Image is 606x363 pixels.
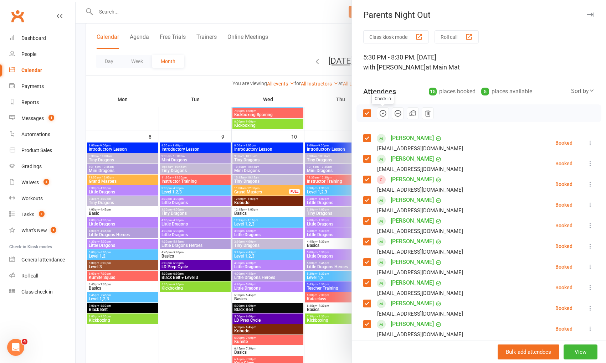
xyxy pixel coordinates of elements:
a: Calendar [9,62,75,78]
div: People [21,51,36,57]
a: [PERSON_NAME] [391,195,434,206]
div: [EMAIL_ADDRESS][DOMAIN_NAME] [377,165,463,174]
a: Reports [9,94,75,110]
span: 4 [43,179,49,185]
div: Payments [21,83,44,89]
div: Booked [555,223,572,228]
a: [PERSON_NAME] [391,277,434,289]
div: Attendees [363,87,396,97]
div: Booked [555,306,572,311]
span: at Main Mat [426,63,460,71]
div: [EMAIL_ADDRESS][DOMAIN_NAME] [377,144,463,153]
a: [PERSON_NAME] [391,298,434,309]
div: [EMAIL_ADDRESS][DOMAIN_NAME] [377,206,463,215]
a: [PERSON_NAME] [391,339,434,351]
div: Waivers [21,180,39,185]
div: Class check-in [21,289,53,295]
div: Messages [21,115,44,121]
a: [PERSON_NAME] [391,153,434,165]
div: Roll call [21,273,38,279]
div: Reports [21,99,39,105]
a: [PERSON_NAME] [391,133,434,144]
div: 5 [481,88,489,95]
div: places booked [429,87,476,97]
a: Automations [9,126,75,142]
a: [PERSON_NAME] [391,174,434,185]
div: [EMAIL_ADDRESS][DOMAIN_NAME] [377,227,463,236]
div: Booked [555,264,572,269]
div: Gradings [21,164,42,169]
a: [PERSON_NAME] [391,318,434,330]
div: Parents Night Out [352,10,606,20]
button: Roll call [435,30,479,43]
div: Check in [371,93,394,104]
div: 5:30 PM - 8:30 PM, [DATE] [363,52,595,72]
button: Class kiosk mode [363,30,429,43]
div: Sort by [571,87,595,96]
div: 15 [429,88,437,95]
a: Roll call [9,268,75,284]
div: Booked [555,182,572,187]
div: [EMAIL_ADDRESS][DOMAIN_NAME] [377,289,463,298]
div: Calendar [21,67,42,73]
div: Booked [555,140,572,145]
a: What's New1 [9,223,75,239]
a: [PERSON_NAME] [391,215,434,227]
div: General attendance [21,257,65,263]
div: places available [481,87,532,97]
div: Booked [555,285,572,290]
a: Payments [9,78,75,94]
div: [EMAIL_ADDRESS][DOMAIN_NAME] [377,247,463,256]
a: Messages 1 [9,110,75,126]
div: [EMAIL_ADDRESS][DOMAIN_NAME] [377,330,463,339]
div: Booked [555,161,572,166]
a: Clubworx [9,7,26,25]
a: Dashboard [9,30,75,46]
a: Product Sales [9,142,75,159]
button: View [564,344,597,359]
a: [PERSON_NAME] [391,256,434,268]
div: Automations [21,131,50,137]
a: General attendance kiosk mode [9,252,75,268]
div: Booked [555,202,572,207]
div: [EMAIL_ADDRESS][DOMAIN_NAME] [377,309,463,318]
span: 1 [51,227,56,233]
div: [EMAIL_ADDRESS][DOMAIN_NAME] [377,268,463,277]
a: Class kiosk mode [9,284,75,300]
div: Product Sales [21,147,52,153]
div: [EMAIL_ADDRESS][DOMAIN_NAME] [377,185,463,195]
a: Gradings [9,159,75,175]
div: Booked [555,244,572,249]
button: Bulk add attendees [498,344,559,359]
a: Tasks 1 [9,207,75,223]
a: Waivers 4 [9,175,75,191]
a: Workouts [9,191,75,207]
a: [PERSON_NAME] [391,236,434,247]
a: People [9,46,75,62]
div: Workouts [21,196,43,201]
div: What's New [21,228,47,233]
span: with [PERSON_NAME] [363,63,426,71]
div: Dashboard [21,35,46,41]
span: 4 [22,339,27,344]
div: Tasks [21,212,34,217]
span: 1 [39,211,45,217]
span: 1 [48,115,54,121]
div: Booked [555,326,572,331]
iframe: Intercom live chat [7,339,24,356]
